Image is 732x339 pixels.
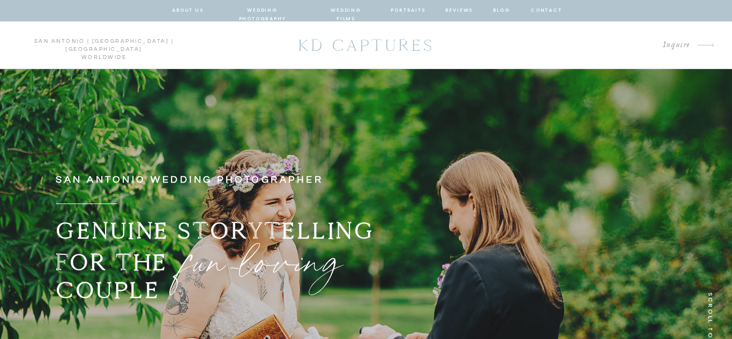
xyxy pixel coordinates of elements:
p: san antonio | [GEOGRAPHIC_DATA] | [GEOGRAPHIC_DATA] worldwide [15,37,193,54]
a: contact [531,6,561,16]
a: about us [172,6,204,16]
b: san antonio wedding photographer [56,175,323,185]
a: portraits [391,6,425,16]
a: Inquire [610,38,690,52]
p: fun-loving [182,229,390,282]
a: reviews [445,6,473,16]
a: KD CAPTURES [292,31,440,60]
a: wedding films [320,6,371,16]
a: wedding photography [223,6,302,16]
b: GENUINE STORYTELLING FOR THE [56,216,375,276]
a: blog [492,6,511,16]
b: COUPLE [56,276,160,304]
